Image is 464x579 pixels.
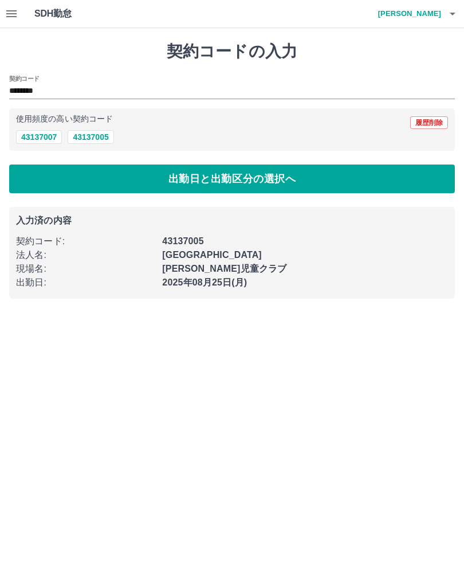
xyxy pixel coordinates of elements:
[162,236,203,246] b: 43137005
[9,165,455,193] button: 出勤日と出勤区分の選択へ
[16,130,62,144] button: 43137007
[162,277,247,287] b: 2025年08月25日(月)
[16,216,448,225] p: 入力済の内容
[410,116,448,129] button: 履歴削除
[162,264,286,273] b: [PERSON_NAME]児童クラブ
[16,115,113,123] p: 使用頻度の高い契約コード
[9,74,40,83] h2: 契約コード
[16,234,155,248] p: 契約コード :
[162,250,262,260] b: [GEOGRAPHIC_DATA]
[9,42,455,61] h1: 契約コードの入力
[68,130,113,144] button: 43137005
[16,262,155,276] p: 現場名 :
[16,276,155,289] p: 出勤日 :
[16,248,155,262] p: 法人名 :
